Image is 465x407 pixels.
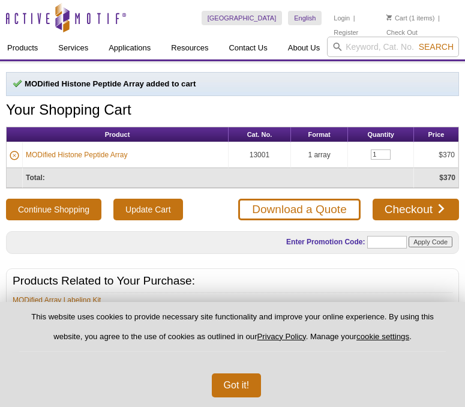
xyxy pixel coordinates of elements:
button: cookie settings [356,332,409,341]
a: Resources [164,37,215,59]
span: Price [428,131,445,138]
img: Your Cart [386,14,392,20]
span: Cat. No. [247,131,272,138]
a: Cart [386,14,407,22]
a: English [288,11,322,25]
span: Quantity [367,131,394,138]
a: Register [334,28,358,37]
a: Services [51,37,95,59]
a: Login [334,14,350,22]
strong: Total: [26,173,45,182]
input: Keyword, Cat. No. [327,37,459,57]
input: Apply Code [409,237,452,247]
a: Check Out [386,28,418,37]
a: Privacy Policy [257,332,306,341]
span: Search [419,42,454,52]
p: This website uses cookies to provide necessary site functionality and improve your online experie... [19,312,446,352]
span: Product [105,131,130,138]
a: MODified Array Labeling Kit [13,295,101,306]
a: MODified Histone Peptide Array [26,149,127,160]
button: Continue Shopping [6,199,101,220]
li: | [353,11,355,25]
a: Applications [101,37,158,59]
strong: $370 [439,173,455,182]
a: Contact Us [221,37,274,59]
li: (1 items) [386,11,435,25]
h1: Your Shopping Cart [6,102,459,119]
button: Search [415,41,457,52]
a: About Us [281,37,327,59]
li: | [438,11,440,25]
a: Checkout [373,199,459,220]
td: 13001 [229,142,291,168]
td: $370 [414,142,458,168]
a: [GEOGRAPHIC_DATA] [202,11,283,25]
button: Got it! [212,373,262,397]
p: MODified Histone Peptide Array added to cart [13,79,452,89]
span: Format [308,131,330,138]
a: Download a Quote [238,199,360,220]
label: Enter Promotion Code: [285,238,365,246]
h2: Products Related to Your Purchase: [13,276,452,286]
td: 1 array [291,142,349,168]
input: Update Cart [113,199,182,220]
